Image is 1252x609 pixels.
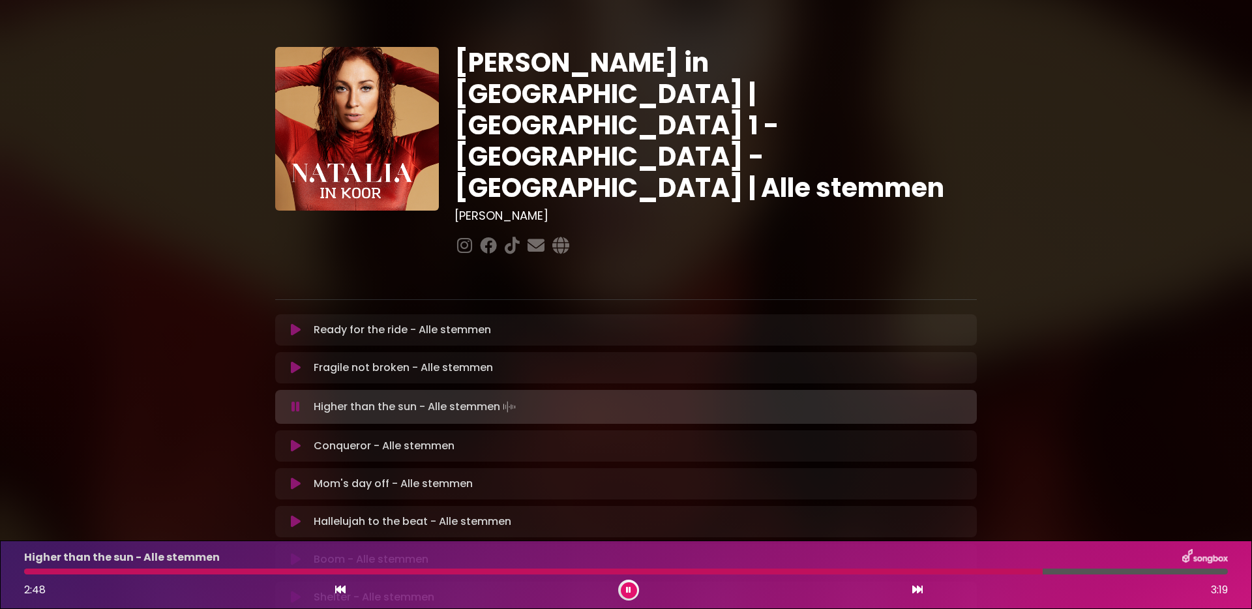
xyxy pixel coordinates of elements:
[1182,549,1228,566] img: songbox-logo-white.png
[24,582,46,597] span: 2:48
[314,438,455,454] p: Conqueror - Alle stemmen
[455,209,977,223] h3: [PERSON_NAME]
[24,550,220,565] p: Higher than the sun - Alle stemmen
[275,47,439,211] img: YTVS25JmS9CLUqXqkEhs
[500,398,518,416] img: waveform4.gif
[314,476,473,492] p: Mom's day off - Alle stemmen
[1211,582,1228,598] span: 3:19
[314,398,518,416] p: Higher than the sun - Alle stemmen
[314,360,493,376] p: Fragile not broken - Alle stemmen
[455,47,977,203] h1: [PERSON_NAME] in [GEOGRAPHIC_DATA] | [GEOGRAPHIC_DATA] 1 - [GEOGRAPHIC_DATA] - [GEOGRAPHIC_DATA] ...
[314,322,491,338] p: Ready for the ride - Alle stemmen
[314,514,511,529] p: Hallelujah to the beat - Alle stemmen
